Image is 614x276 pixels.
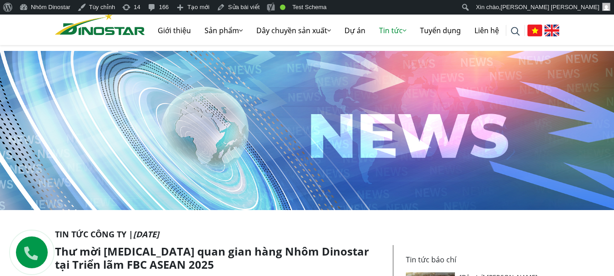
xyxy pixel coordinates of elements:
img: English [544,25,559,36]
div: Tốt [280,5,285,10]
h1: Thư mời [MEDICAL_DATA] quan gian hàng Nhôm Dinostar tại Triển lãm FBC ASEAN 2025 [55,245,386,271]
p: Tin tức Công ty | [55,228,559,241]
span: [PERSON_NAME] [PERSON_NAME] [501,4,599,10]
a: Tuyển dụng [413,16,468,45]
a: Tin tức [372,16,413,45]
img: Nhôm Dinostar [55,12,145,35]
img: search [511,27,520,36]
a: Dự án [338,16,372,45]
p: Tin tức báo chí [406,254,554,265]
a: Liên hệ [468,16,506,45]
a: Dây chuyền sản xuất [250,16,338,45]
img: Tiếng Việt [527,25,542,36]
a: Sản phẩm [198,16,250,45]
i: [DATE] [133,229,159,240]
a: Giới thiệu [151,16,198,45]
